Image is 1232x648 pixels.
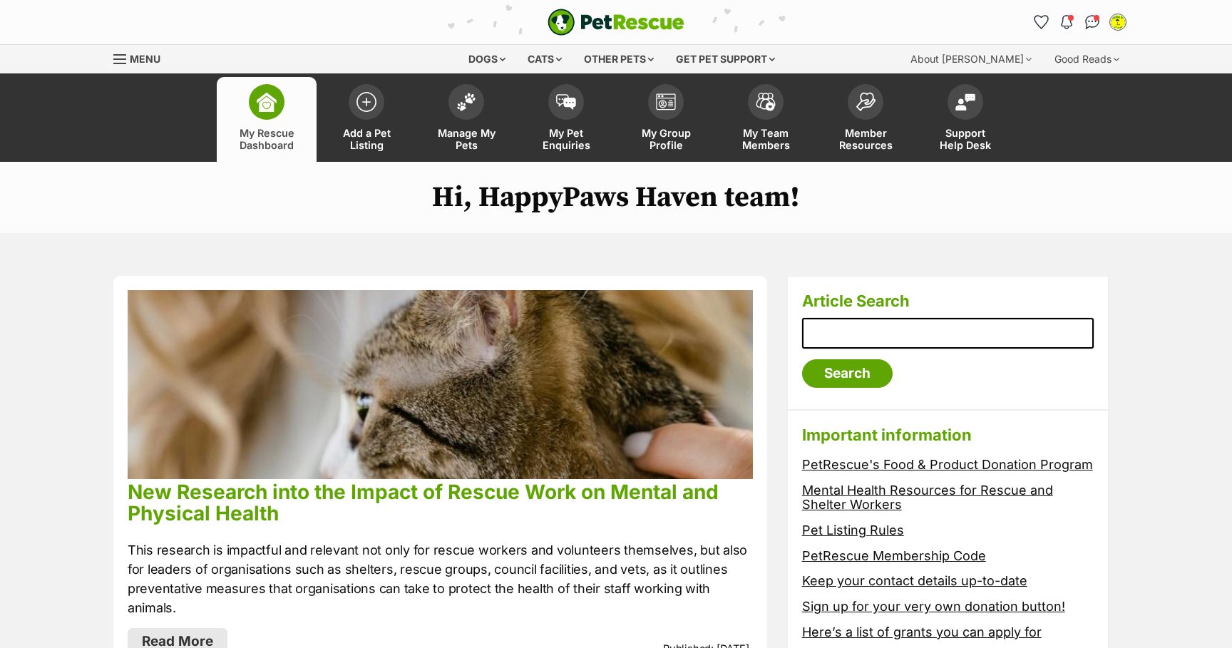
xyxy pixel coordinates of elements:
img: dashboard-icon-eb2f2d2d3e046f16d808141f083e7271f6b2e854fb5c12c21221c1fb7104beca.svg [257,92,277,112]
h3: Article Search [802,291,1094,311]
span: My Rescue Dashboard [235,127,299,151]
img: notifications-46538b983faf8c2785f20acdc204bb7945ddae34d4c08c2a6579f10ce5e182be.svg [1061,15,1072,29]
a: My Group Profile [616,77,716,162]
a: New Research into the Impact of Rescue Work on Mental and Physical Health [128,480,719,525]
a: Add a Pet Listing [317,77,416,162]
a: Mental Health Resources for Rescue and Shelter Workers [802,483,1053,513]
a: My Team Members [716,77,816,162]
a: Member Resources [816,77,915,162]
a: Favourites [1030,11,1052,34]
img: help-desk-icon-fdf02630f3aa405de69fd3d07c3f3aa587a6932b1a1747fa1d2bba05be0121f9.svg [955,93,975,110]
a: Here’s a list of grants you can apply for [802,624,1042,639]
img: manage-my-pets-icon-02211641906a0b7f246fdf0571729dbe1e7629f14944591b6c1af311fb30b64b.svg [456,93,476,111]
span: My Pet Enquiries [534,127,598,151]
a: Conversations [1081,11,1104,34]
img: add-pet-listing-icon-0afa8454b4691262ce3f59096e99ab1cd57d4a30225e0717b998d2c9b9846f56.svg [356,92,376,112]
img: phpu68lcuz3p4idnkqkn.jpg [128,290,753,479]
img: member-resources-icon-8e73f808a243e03378d46382f2149f9095a855e16c252ad45f914b54edf8863c.svg [856,92,876,111]
span: Manage My Pets [434,127,498,151]
span: My Group Profile [634,127,698,151]
a: PetRescue Membership Code [802,548,986,563]
div: Other pets [574,45,664,73]
a: Sign up for your very own donation button! [802,599,1065,614]
div: Good Reads [1044,45,1129,73]
span: My Team Members [734,127,798,151]
span: Support Help Desk [933,127,997,151]
a: My Rescue Dashboard [217,77,317,162]
img: chat-41dd97257d64d25036548639549fe6c8038ab92f7586957e7f3b1b290dea8141.svg [1085,15,1100,29]
div: Dogs [458,45,515,73]
a: Menu [113,45,170,71]
span: Menu [130,53,160,65]
img: pet-enquiries-icon-7e3ad2cf08bfb03b45e93fb7055b45f3efa6380592205ae92323e6603595dc1f.svg [556,94,576,110]
input: Search [802,359,893,388]
a: PetRescue [548,9,684,36]
a: PetRescue's Food & Product Donation Program [802,457,1093,472]
img: logo-e224e6f780fb5917bec1dbf3a21bbac754714ae5b6737aabdf751b685950b380.svg [548,9,684,36]
div: Cats [518,45,572,73]
button: Notifications [1055,11,1078,34]
button: My account [1107,11,1129,34]
p: This research is impactful and relevant not only for rescue workers and volunteers themselves, bu... [128,540,753,617]
a: Manage My Pets [416,77,516,162]
div: Get pet support [666,45,785,73]
a: Keep your contact details up-to-date [802,573,1027,588]
div: About [PERSON_NAME] [900,45,1042,73]
a: Support Help Desk [915,77,1015,162]
img: team-members-icon-5396bd8760b3fe7c0b43da4ab00e1e3bb1a5d9ba89233759b79545d2d3fc5d0d.svg [756,93,776,111]
a: Pet Listing Rules [802,523,904,538]
ul: Account quick links [1030,11,1129,34]
span: Member Resources [833,127,898,151]
h3: Important information [802,425,1094,445]
img: group-profile-icon-3fa3cf56718a62981997c0bc7e787c4b2cf8bcc04b72c1350f741eb67cf2f40e.svg [656,93,676,110]
img: Cathy Craw profile pic [1111,15,1125,29]
a: My Pet Enquiries [516,77,616,162]
span: Add a Pet Listing [334,127,399,151]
